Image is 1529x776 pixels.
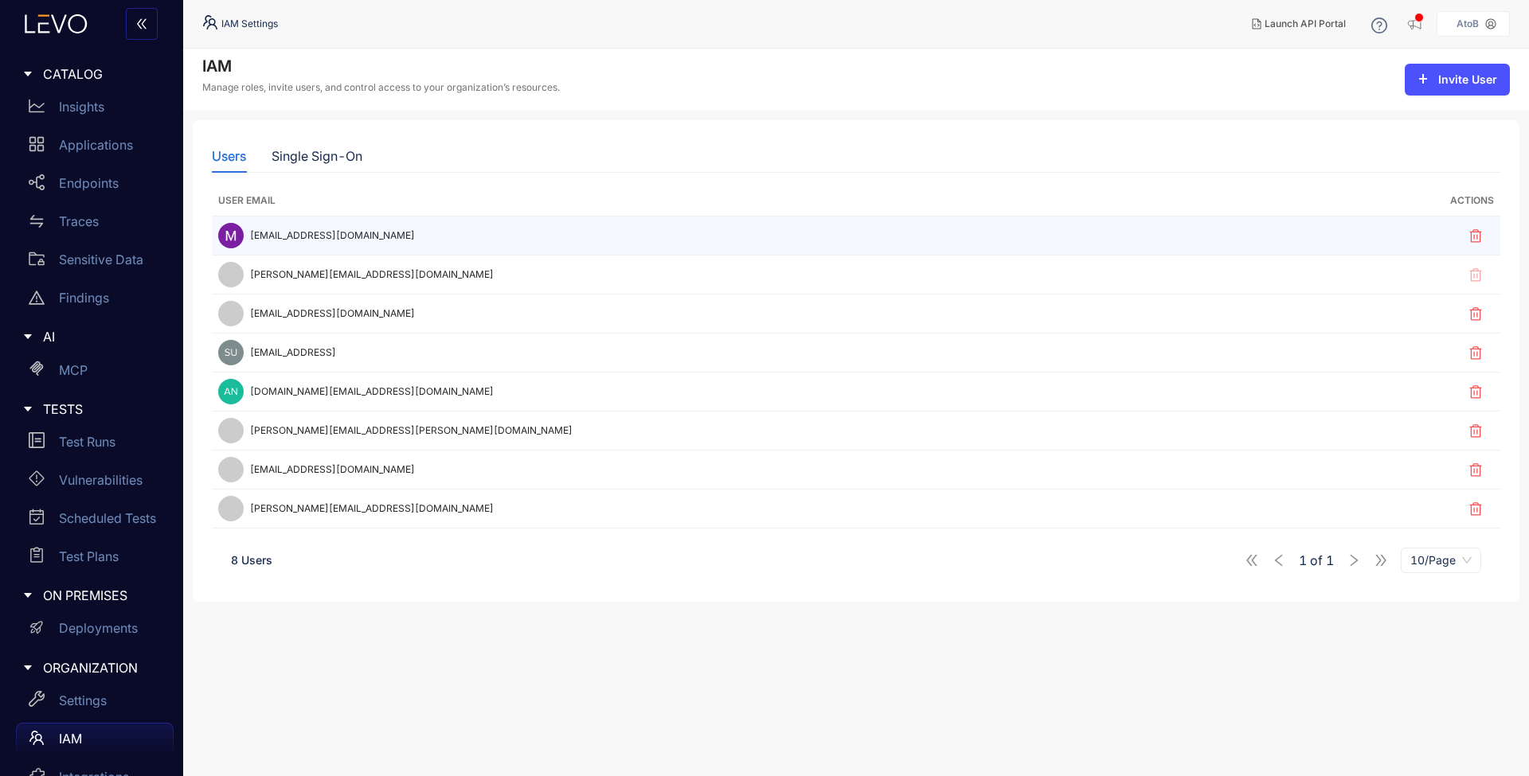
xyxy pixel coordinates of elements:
[1418,73,1429,86] span: plus
[22,404,33,415] span: caret-right
[250,425,573,436] span: [PERSON_NAME][EMAIL_ADDRESS][PERSON_NAME][DOMAIN_NAME]
[16,244,174,282] a: Sensitive Data
[1299,553,1334,567] span: of
[59,549,119,563] p: Test Plans
[202,14,221,33] span: team
[10,579,174,612] div: ON PREMISES
[59,731,82,746] p: IAM
[59,138,133,152] p: Applications
[16,167,174,205] a: Endpoints
[212,185,1328,216] th: User Email
[59,252,143,267] p: Sensitive Data
[43,67,161,81] span: CATALOG
[59,473,143,487] p: Vulnerabilities
[250,269,494,280] span: [PERSON_NAME][EMAIL_ADDRESS][DOMAIN_NAME]
[59,511,156,525] p: Scheduled Tests
[16,613,174,651] a: Deployments
[10,320,174,353] div: AI
[16,502,174,540] a: Scheduled Tests
[218,379,244,404] img: 425d92f184460381355772b84901e137
[16,354,174,392] a: MCP
[218,223,244,248] img: ACg8ocL1cxXfCVB6mcVlradw5VI-p0tQUZ05Kv7W66DcYG5HhGXjPQ=s96-c
[16,205,174,244] a: Traces
[135,18,148,32] span: double-left
[250,503,494,514] span: [PERSON_NAME][EMAIL_ADDRESS][DOMAIN_NAME]
[10,57,174,91] div: CATALOG
[22,590,33,601] span: caret-right
[16,91,174,129] a: Insights
[43,661,161,675] span: ORGANIZATION
[43,402,161,416] span: TESTS
[59,363,88,377] p: MCP
[1328,185,1500,216] th: Actions
[1457,18,1479,29] p: AtoB
[59,291,109,305] p: Findings
[16,540,174,579] a: Test Plans
[126,8,158,40] button: double-left
[59,621,138,635] p: Deployments
[1405,64,1510,96] button: plusInvite User
[1265,18,1346,29] span: Launch API Portal
[16,684,174,723] a: Settings
[29,730,45,746] span: team
[10,651,174,684] div: ORGANIZATION
[16,464,174,502] a: Vulnerabilities
[272,149,362,163] div: Single Sign-On
[250,230,415,241] span: [EMAIL_ADDRESS][DOMAIN_NAME]
[22,68,33,80] span: caret-right
[16,723,174,761] a: IAM
[250,386,494,397] span: [DOMAIN_NAME][EMAIL_ADDRESS][DOMAIN_NAME]
[250,308,415,319] span: [EMAIL_ADDRESS][DOMAIN_NAME]
[202,14,278,33] div: IAM Settings
[202,57,560,76] h4: IAM
[1410,548,1472,572] span: 10/Page
[250,347,336,358] span: [EMAIL_ADDRESS]
[16,129,174,167] a: Applications
[22,331,33,342] span: caret-right
[231,553,272,567] span: 8 Users
[1239,11,1359,37] button: Launch API Portal
[29,290,45,306] span: warning
[43,588,161,602] span: ON PREMISES
[16,426,174,464] a: Test Runs
[218,340,244,365] img: 0b0753a0c15b1a81039d0024b9950959
[29,213,45,229] span: swap
[59,214,99,228] p: Traces
[1326,553,1334,567] span: 1
[212,149,246,163] div: Users
[59,435,115,449] p: Test Runs
[22,662,33,673] span: caret-right
[10,392,174,426] div: TESTS
[16,282,174,320] a: Findings
[1438,73,1497,86] span: Invite User
[202,82,560,93] p: Manage roles, invite users, and control access to your organization’s resources.
[1299,553,1307,567] span: 1
[250,464,415,475] span: [EMAIL_ADDRESS][DOMAIN_NAME]
[59,176,119,190] p: Endpoints
[59,99,104,114] p: Insights
[59,693,107,708] p: Settings
[43,330,161,344] span: AI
